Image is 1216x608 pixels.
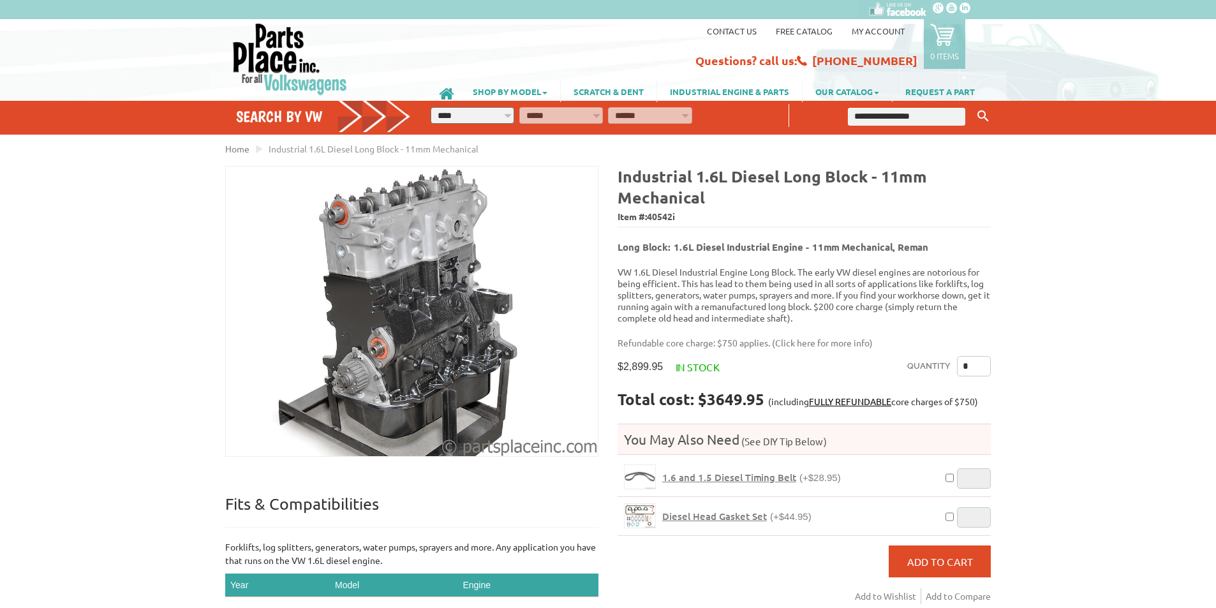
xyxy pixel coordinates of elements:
a: FULLY REFUNDABLE [809,396,891,407]
p: 0 items [930,50,959,61]
a: 1.6 and 1.5 Diesel Timing Belt(+$28.95) [662,471,841,484]
th: Engine [457,574,598,597]
h4: You May Also Need [618,431,991,448]
span: In stock [676,360,720,373]
span: Diesel Head Gasket Set [662,510,767,523]
a: Contact us [707,26,757,36]
a: 0 items [924,19,965,69]
h4: Search by VW [236,107,411,126]
a: Diesel Head Gasket Set(+$44.95) [662,510,812,523]
b: Long Block: 1.6L Diesel Industrial Engine - 11mm Mechanical, Reman [618,241,928,253]
span: 1.6 and 1.5 Diesel Timing Belt [662,471,796,484]
a: REQUEST A PART [893,80,988,102]
span: $2,899.95 [618,360,663,373]
a: SCRATCH & DENT [561,80,656,102]
p: Fits & Compatibilities [225,494,598,528]
a: Add to Wishlist [855,588,921,604]
span: Industrial 1.6L Diesel Long Block - 11mm Mechanical [269,143,478,154]
a: Add to Compare [926,588,991,604]
span: 40542i [647,211,675,222]
th: Year [225,574,330,597]
span: (+$28.95) [799,472,841,483]
a: SHOP BY MODEL [460,80,560,102]
span: (including core charges of $750) [768,396,978,407]
span: (See DIY Tip Below) [739,435,827,447]
span: Item #: [618,208,991,226]
button: Keyword Search [974,106,993,127]
a: Home [225,143,249,154]
a: Free Catalog [776,26,833,36]
span: (+$44.95) [770,511,812,522]
p: VW 1.6L Diesel Industrial Engine Long Block. The early VW diesel engines are notorious for being ... [618,266,991,323]
a: Click here for more info [775,337,870,348]
a: Diesel Head Gasket Set [624,503,656,528]
p: Refundable core charge: $750 applies. ( ) [618,336,981,350]
p: Forklifts, log splitters, generators, water pumps, sprayers and more. Any application you have th... [225,540,598,567]
a: INDUSTRIAL ENGINE & PARTS [657,80,802,102]
a: My Account [852,26,905,36]
img: 1.6 and 1.5 Diesel Timing Belt [625,465,655,489]
label: Quantity [907,356,951,376]
img: Diesel Head Gasket Set [625,504,655,528]
span: Add to Cart [907,555,973,568]
th: Model [330,574,457,597]
img: Industrial 1.6L Diesel Long Block - 11mm Mechanical [226,167,598,456]
button: Add to Cart [889,545,991,577]
a: OUR CATALOG [803,80,892,102]
strong: Total cost: $3649.95 [618,389,764,409]
b: Industrial 1.6L Diesel Long Block - 11mm Mechanical [618,166,927,207]
a: 1.6 and 1.5 Diesel Timing Belt [624,464,656,489]
img: Parts Place Inc! [232,22,348,96]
